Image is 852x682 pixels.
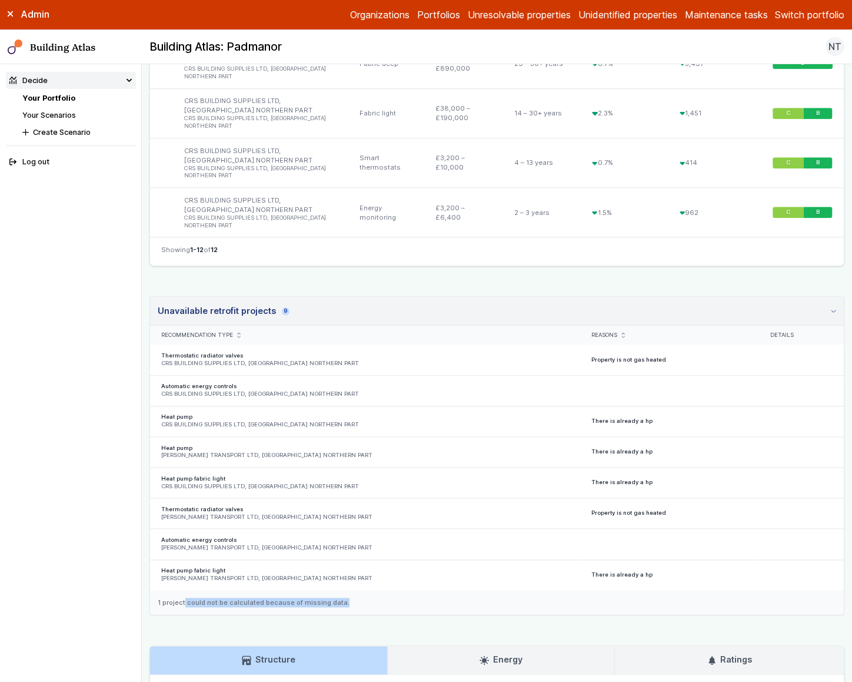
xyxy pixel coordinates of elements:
[184,165,337,180] li: CRS BUILDING SUPPLIES LTD, [GEOGRAPHIC_DATA] NORTHERN PART
[161,332,233,339] span: Recommendation type
[161,445,568,452] h5: Heat pump
[786,159,790,167] span: C
[184,65,337,81] li: CRS BUILDING SUPPLIES LTD, [GEOGRAPHIC_DATA] NORTHERN PART
[173,88,348,138] div: CRS BUILDING SUPPLIES LTD, [GEOGRAPHIC_DATA] NORTHERN PART
[22,111,76,120] a: Your Scenarios
[348,138,424,187] div: Smart thermostats
[161,506,568,514] h5: Thermostatic radiator valves
[184,115,337,130] li: CRS BUILDING SUPPLIES LTD, [GEOGRAPHIC_DATA] NORTHERN PART
[161,245,218,254] span: Showing of
[581,138,668,187] div: 0.7%
[786,110,790,117] span: C
[22,94,75,102] a: Your Portfolio
[826,37,844,56] button: NT
[770,332,833,339] div: Details
[775,8,844,22] button: Switch portfolio
[424,187,503,237] div: £3,200 – £6,400
[684,8,767,22] a: Maintenance tasks
[150,590,844,615] div: 1 project could not be calculated because of missing data.
[149,39,282,55] h2: Building Atlas: Padmanor
[424,88,503,138] div: £38,000 – £190,000
[828,39,841,54] span: NT
[480,653,522,666] h3: Energy
[580,345,759,375] div: Property is not gas heated
[503,88,581,138] div: 14 – 30+ years
[211,246,218,254] span: 12
[19,124,136,141] button: Create Scenario
[816,159,820,167] span: B
[161,390,568,398] h6: CRS BUILDING SUPPLIES LTD, [GEOGRAPHIC_DATA] NORTHERN PART
[161,483,568,491] h6: CRS BUILDING SUPPLIES LTD, [GEOGRAPHIC_DATA] NORTHERN PART
[348,88,424,138] div: Fabric light
[348,187,424,237] div: Energy monitoring
[424,138,503,187] div: £3,200 – £10,000
[503,187,581,237] div: 2 – 3 years
[591,332,617,339] span: Reasons
[417,8,460,22] a: Portfolios
[6,72,136,89] summary: Decide
[150,237,844,266] nav: Table navigation
[578,8,677,22] a: Unidentified properties
[190,246,204,254] span: 1-12
[161,421,568,429] h6: CRS BUILDING SUPPLIES LTD, [GEOGRAPHIC_DATA] NORTHERN PART
[8,39,23,55] img: main-0bbd2752.svg
[668,187,761,237] div: 962
[668,88,761,138] div: 1,451
[161,567,568,575] h5: Heat pump fabric light
[150,646,387,674] a: Structure
[173,138,348,187] div: CRS BUILDING SUPPLIES LTD, [GEOGRAPHIC_DATA] NORTHERN PART
[161,352,568,360] h5: Thermostatic radiator valves
[150,297,844,326] summary: Unavailable retrofit projects9
[580,498,759,529] div: Property is not gas heated
[503,138,581,187] div: 4 – 13 years
[6,154,136,171] button: Log out
[668,138,761,187] div: 414
[173,187,348,237] div: CRS BUILDING SUPPLIES LTD, [GEOGRAPHIC_DATA] NORTHERN PART
[158,304,289,317] div: Unavailable retrofit projects
[786,208,790,216] span: C
[161,360,568,368] h6: CRS BUILDING SUPPLIES LTD, [GEOGRAPHIC_DATA] NORTHERN PART
[580,436,759,467] div: There is already a hp
[707,653,752,666] h3: Ratings
[161,383,568,390] h5: Automatic energy controls
[161,575,568,582] h6: [PERSON_NAME] TRANSPORT LTD, [GEOGRAPHIC_DATA] NORTHERN PART
[161,537,568,544] h5: Automatic energy controls
[468,8,571,22] a: Unresolvable properties
[242,653,295,666] h3: Structure
[9,75,48,86] div: Decide
[161,514,568,521] h6: [PERSON_NAME] TRANSPORT LTD, [GEOGRAPHIC_DATA] NORTHERN PART
[580,468,759,498] div: There is already a hp
[816,208,820,216] span: B
[184,214,337,230] li: CRS BUILDING SUPPLIES LTD, [GEOGRAPHIC_DATA] NORTHERN PART
[581,88,668,138] div: 2.3%
[161,544,568,552] h6: [PERSON_NAME] TRANSPORT LTD, [GEOGRAPHIC_DATA] NORTHERN PART
[350,8,410,22] a: Organizations
[816,110,820,117] span: B
[161,475,568,483] h5: Heat pump fabric light
[161,413,568,421] h5: Heat pump
[388,646,614,674] a: Energy
[161,452,568,459] h6: [PERSON_NAME] TRANSPORT LTD, [GEOGRAPHIC_DATA] NORTHERN PART
[282,307,289,315] span: 9
[615,646,844,674] a: Ratings
[581,187,668,237] div: 1.5%
[580,559,759,590] div: There is already a hp
[580,406,759,436] div: There is already a hp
